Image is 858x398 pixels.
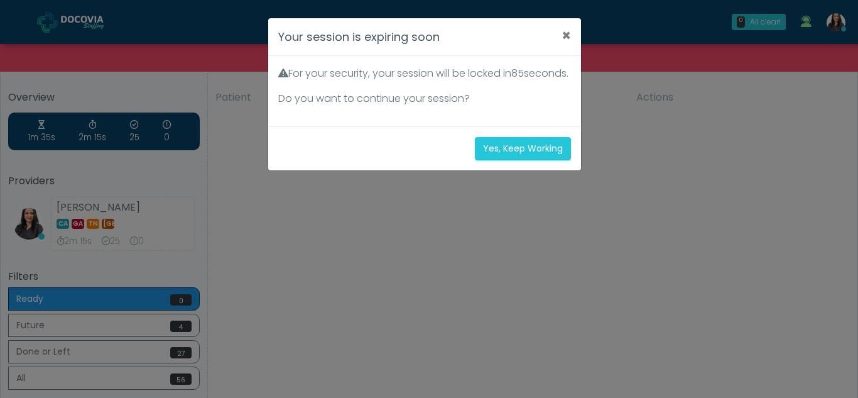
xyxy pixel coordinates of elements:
[278,91,571,106] p: Do you want to continue your session?
[511,66,524,80] span: 85
[278,28,440,45] h4: Your session is expiring soon
[475,137,571,160] button: Yes, Keep Working
[278,66,571,81] p: For your security, your session will be locked in seconds.
[551,18,581,53] button: ×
